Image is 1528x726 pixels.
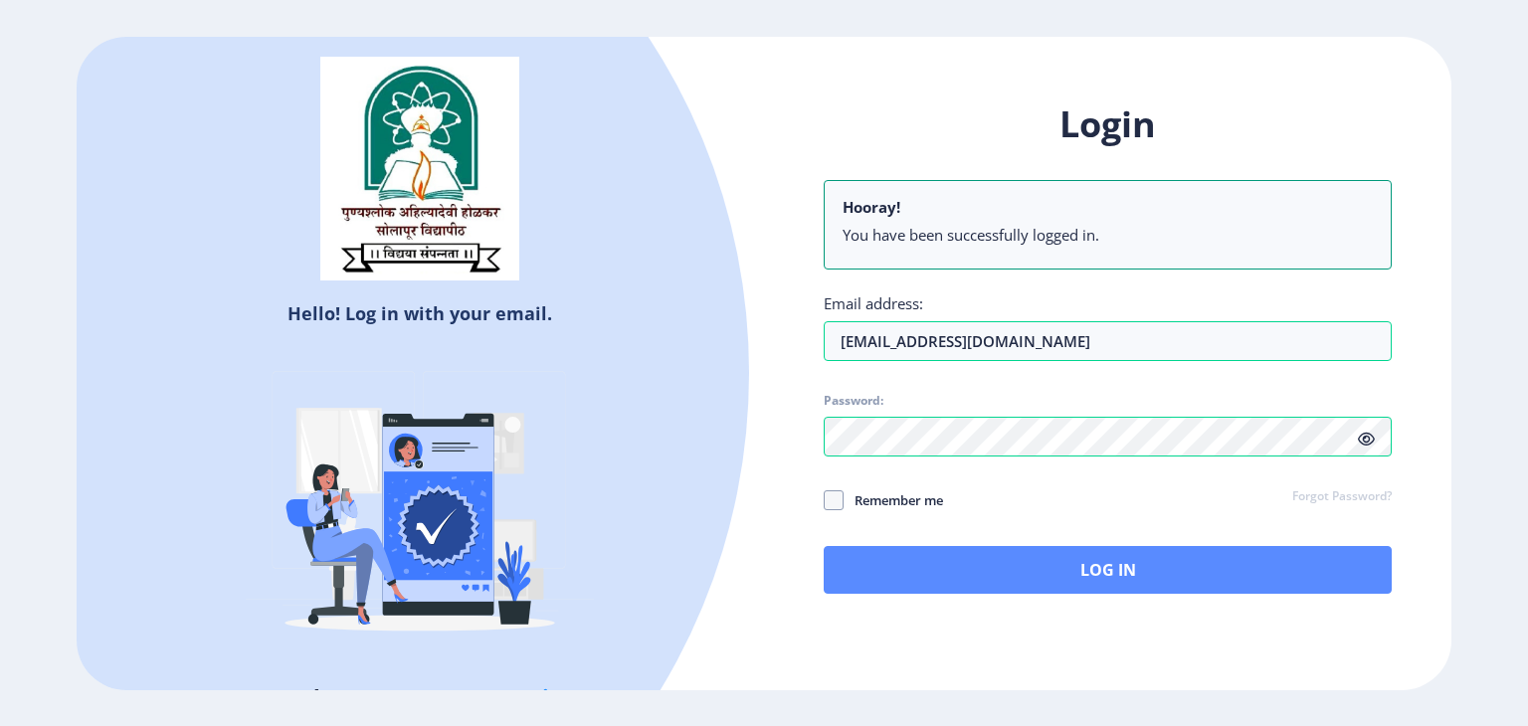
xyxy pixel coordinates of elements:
[824,293,923,313] label: Email address:
[1292,488,1392,506] a: Forgot Password?
[824,546,1392,594] button: Log In
[843,225,1373,245] li: You have been successfully logged in.
[92,681,749,713] h5: Don't have an account?
[824,100,1392,148] h1: Login
[824,321,1392,361] input: Email address
[843,197,900,217] b: Hooray!
[320,57,519,281] img: sulogo.png
[844,488,943,512] span: Remember me
[502,682,593,712] a: Register
[824,393,883,409] label: Password:
[246,333,594,681] img: Verified-rafiki.svg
